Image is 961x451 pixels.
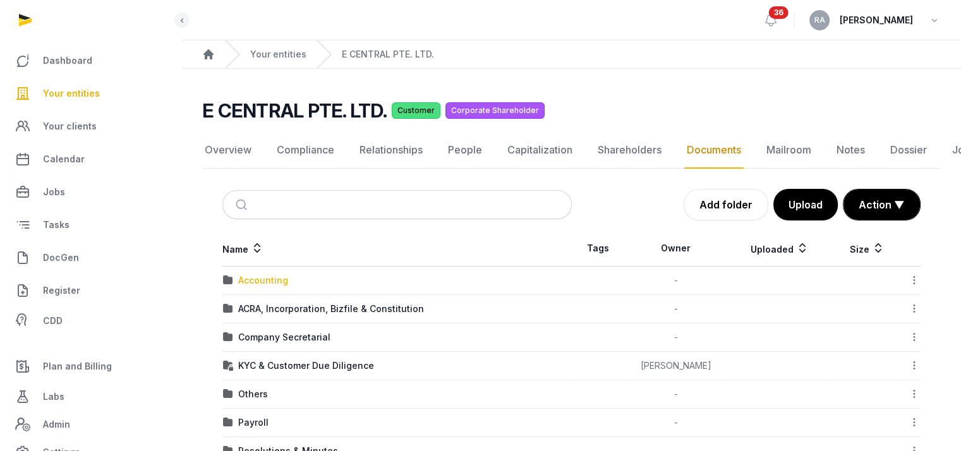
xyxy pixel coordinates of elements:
[238,303,424,315] div: ACRA, Incorporation, Bizfile & Constitution
[625,409,727,437] td: -
[223,389,233,399] img: folder.svg
[238,388,268,400] div: Others
[888,132,929,169] a: Dossier
[43,152,85,167] span: Calendar
[182,40,961,69] nav: Breadcrumb
[445,102,545,119] span: Corporate Shareholder
[834,132,867,169] a: Notes
[10,351,171,382] a: Plan and Billing
[202,99,387,122] h2: E CENTRAL PTE. LTD.
[10,275,171,306] a: Register
[10,144,171,174] a: Calendar
[342,48,434,61] a: E CENTRAL PTE. LTD.
[625,295,727,323] td: -
[773,189,838,220] button: Upload
[357,132,425,169] a: Relationships
[228,191,258,219] button: Submit
[595,132,664,169] a: Shareholders
[223,332,233,342] img: folder.svg
[769,6,789,19] span: 36
[684,189,768,220] a: Add folder
[625,267,727,295] td: -
[223,304,233,314] img: folder.svg
[572,231,625,267] th: Tags
[10,382,171,412] a: Labs
[843,189,920,220] button: Action ▼
[625,231,727,267] th: Owner
[10,111,171,141] a: Your clients
[274,132,337,169] a: Compliance
[625,380,727,409] td: -
[10,412,171,437] a: Admin
[222,231,572,267] th: Name
[223,361,233,371] img: folder-locked-icon.svg
[10,45,171,76] a: Dashboard
[809,10,830,30] button: RA
[238,274,288,287] div: Accounting
[10,78,171,109] a: Your entities
[445,132,485,169] a: People
[43,389,64,404] span: Labs
[202,132,254,169] a: Overview
[392,102,440,119] span: Customer
[238,416,269,429] div: Payroll
[43,184,65,200] span: Jobs
[43,250,79,265] span: DocGen
[10,210,171,240] a: Tasks
[684,132,744,169] a: Documents
[250,48,306,61] a: Your entities
[764,132,814,169] a: Mailroom
[814,16,825,24] span: RA
[223,275,233,286] img: folder.svg
[10,243,171,273] a: DocGen
[43,119,97,134] span: Your clients
[43,313,63,328] span: CDD
[10,177,171,207] a: Jobs
[831,231,902,267] th: Size
[43,359,112,374] span: Plan and Billing
[43,86,100,101] span: Your entities
[625,352,727,380] td: [PERSON_NAME]
[727,231,831,267] th: Uploaded
[43,283,80,298] span: Register
[505,132,575,169] a: Capitalization
[238,359,374,372] div: KYC & Customer Due Diligence
[238,331,330,344] div: Company Secretarial
[43,53,92,68] span: Dashboard
[840,13,913,28] span: [PERSON_NAME]
[223,418,233,428] img: folder.svg
[10,308,171,334] a: CDD
[202,132,941,169] nav: Tabs
[625,323,727,352] td: -
[43,217,70,232] span: Tasks
[43,417,70,432] span: Admin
